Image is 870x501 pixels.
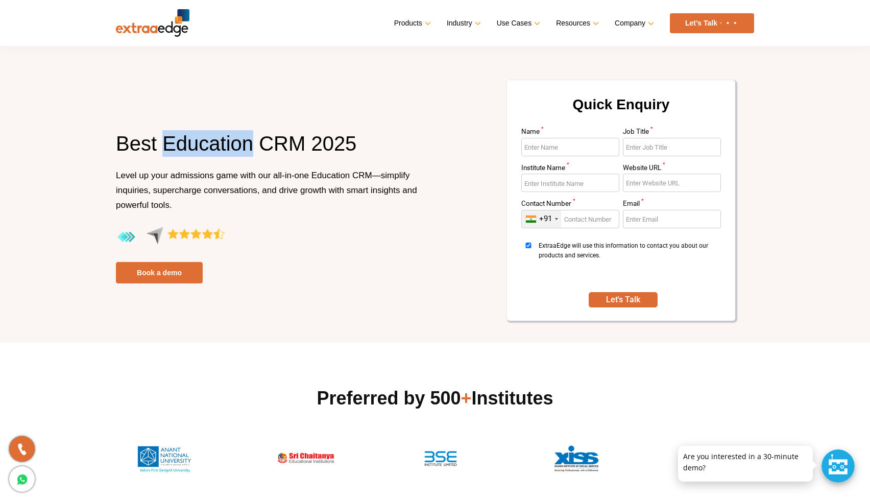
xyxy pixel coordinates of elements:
h2: Preferred by 500 Institutes [116,386,754,411]
label: Institute Name [521,164,619,174]
button: SUBMIT [589,292,657,307]
img: aggregate-rating-by-users [116,227,225,248]
a: Use Cases [497,16,538,31]
div: India (भारत): +91 [522,210,561,228]
a: Company [615,16,652,31]
label: Job Title [623,128,721,138]
a: Industry [447,16,479,31]
span: ExtraaEdge will use this information to contact you about our products and services. [539,241,718,279]
input: Enter Job Title [623,138,721,156]
div: Chat [821,449,855,483]
span: Level up your admissions game with our all-in-one Education CRM—simplify inquiries, supercharge c... [116,171,417,210]
a: Resources [556,16,597,31]
span: + [461,388,472,409]
label: Contact Number [521,200,619,210]
a: Products [394,16,429,31]
input: Enter Name [521,138,619,156]
label: Email [623,200,721,210]
input: Enter Website URL [623,174,721,192]
a: Book a demo [116,262,203,283]
label: Website URL [623,164,721,174]
h2: Quick Enquiry [519,92,723,128]
div: +91 [539,214,552,224]
label: Name [521,128,619,138]
input: ExtraaEdge will use this information to contact you about our products and services. [521,243,536,248]
a: Let’s Talk [670,13,754,33]
input: Enter Email [623,210,721,228]
h1: Best Education CRM 2025 [116,130,427,168]
input: Enter Institute Name [521,174,619,192]
input: Enter Contact Number [521,210,619,228]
